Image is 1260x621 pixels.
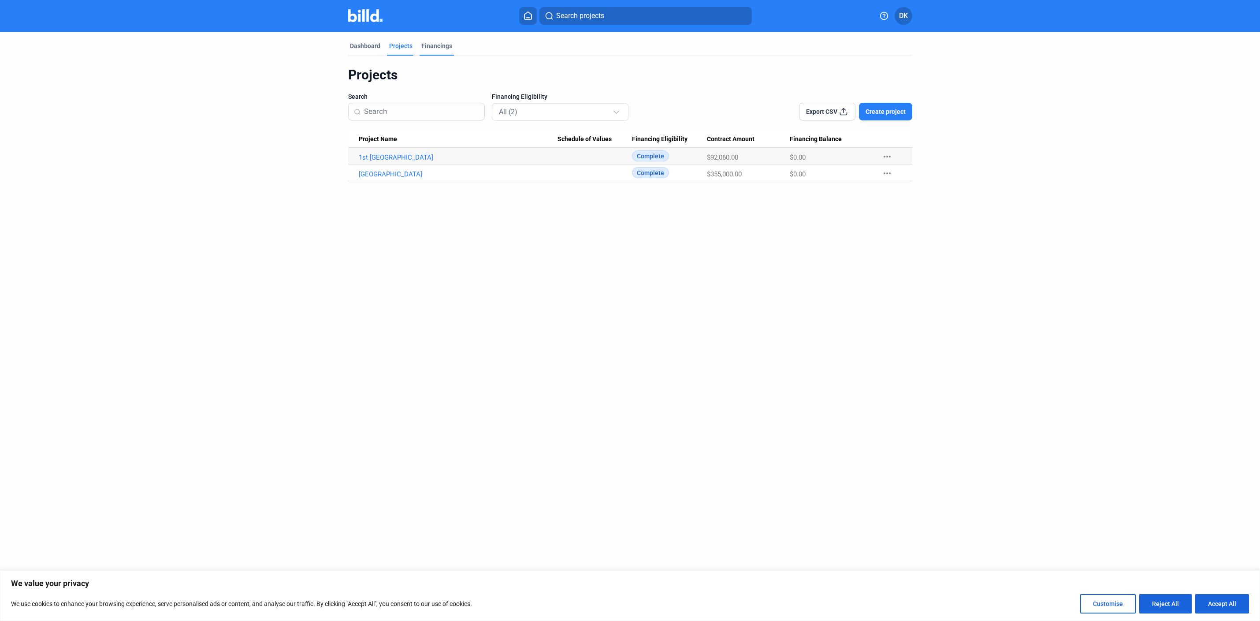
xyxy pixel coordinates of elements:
[558,135,612,143] span: Schedule of Values
[790,135,873,143] div: Financing Balance
[707,170,742,178] span: $355,000.00
[632,135,707,143] div: Financing Eligibility
[359,153,558,161] a: 1st [GEOGRAPHIC_DATA]
[492,92,547,101] span: Financing Eligibility
[539,7,752,25] button: Search projects
[882,151,892,162] mat-icon: more_horiz
[359,170,558,178] a: [GEOGRAPHIC_DATA]
[859,103,912,120] button: Create project
[866,107,906,116] span: Create project
[707,135,755,143] span: Contract Amount
[11,599,472,609] p: We use cookies to enhance your browsing experience, serve personalised ads or content, and analys...
[707,135,790,143] div: Contract Amount
[499,108,517,116] mat-select-trigger: All (2)
[790,153,806,161] span: $0.00
[799,103,855,120] button: Export CSV
[790,135,842,143] span: Financing Balance
[350,41,380,50] div: Dashboard
[707,153,738,161] span: $92,060.00
[558,135,632,143] div: Schedule of Values
[359,135,558,143] div: Project Name
[882,168,892,179] mat-icon: more_horiz
[632,167,669,178] span: Complete
[421,41,452,50] div: Financings
[556,11,604,21] span: Search projects
[11,578,1249,589] p: We value your privacy
[632,135,688,143] span: Financing Eligibility
[806,107,837,116] span: Export CSV
[790,170,806,178] span: $0.00
[348,92,368,101] span: Search
[364,102,479,121] input: Search
[632,150,669,161] span: Complete
[359,135,397,143] span: Project Name
[1195,594,1249,614] button: Accept All
[348,9,383,22] img: Billd Company Logo
[1080,594,1136,614] button: Customise
[389,41,413,50] div: Projects
[1139,594,1192,614] button: Reject All
[348,67,912,83] div: Projects
[899,11,908,21] span: DK
[895,7,912,25] button: DK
